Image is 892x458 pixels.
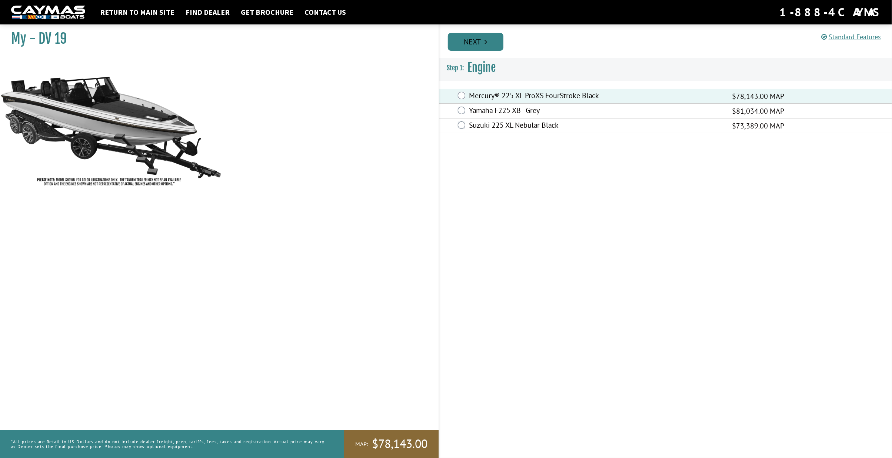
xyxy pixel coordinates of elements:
[237,7,297,17] a: Get Brochure
[821,33,881,41] a: Standard Features
[779,4,881,20] div: 1-888-4CAYMAS
[732,91,784,102] span: $78,143.00 MAP
[469,106,723,117] label: Yamaha F225 XB - Grey
[96,7,178,17] a: Return to main site
[732,106,784,117] span: $81,034.00 MAP
[344,430,439,458] a: MAP:$78,143.00
[446,32,892,51] ul: Pagination
[301,7,350,17] a: Contact Us
[439,54,892,81] h3: Engine
[469,91,723,102] label: Mercury® 225 XL ProXS FourStroke Black
[11,435,327,452] p: *All prices are Retail in US Dollars and do not include dealer freight, prep, tariffs, fees, taxe...
[448,33,503,51] a: Next
[11,30,420,47] h1: My - DV 19
[469,121,723,131] label: Suzuki 225 XL Nebular Black
[182,7,233,17] a: Find Dealer
[732,120,784,131] span: $73,389.00 MAP
[355,440,368,448] span: MAP:
[372,436,427,452] span: $78,143.00
[11,6,85,19] img: white-logo-c9c8dbefe5ff5ceceb0f0178aa75bf4bb51f6bca0971e226c86eb53dfe498488.png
